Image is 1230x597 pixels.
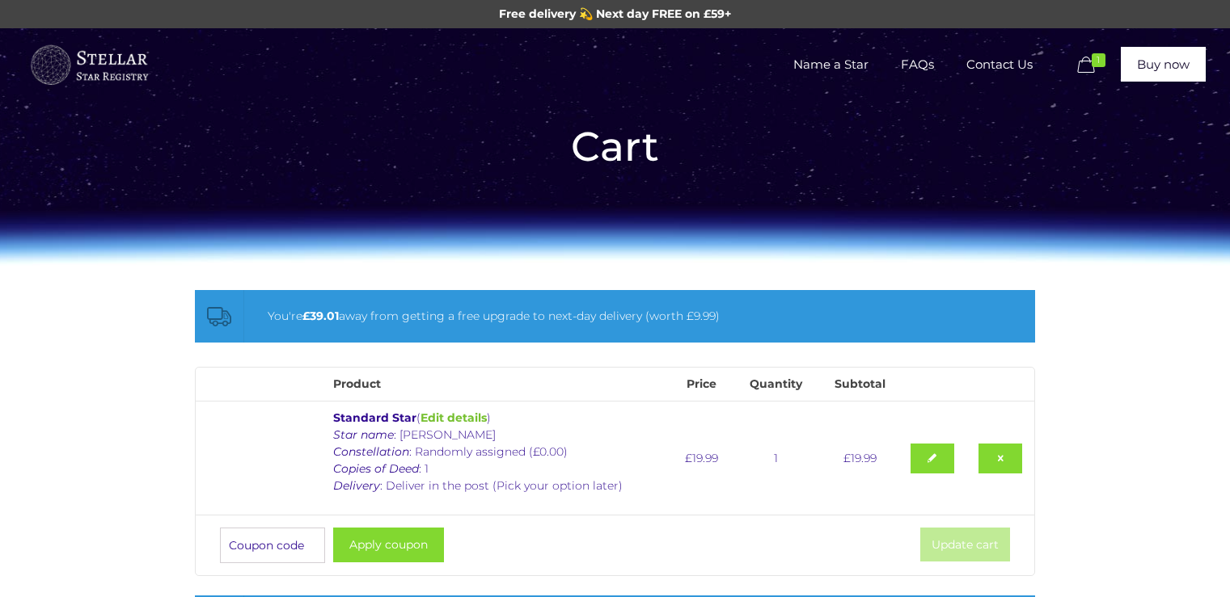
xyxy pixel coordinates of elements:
[325,401,674,515] td: ( )
[685,451,718,465] bdi: 19.99
[885,28,950,101] a: FAQs
[950,40,1049,89] span: Contact Us
[920,528,1010,561] button: Update cart
[333,427,394,442] i: Star name
[1092,53,1105,67] span: 1
[730,401,822,515] td: 1
[195,125,1035,169] h1: Cart
[220,528,325,563] input: Coupon code
[333,410,416,425] b: Standard Star
[822,368,898,401] th: Subtotal
[979,444,1022,473] a: Remove this item
[268,306,991,326] div: You're away from getting a free upgrade to next-day delivery (worth £9.99)
[685,451,692,465] span: £
[333,444,409,459] i: Constellation
[28,28,150,101] a: Buy a Star
[885,40,950,89] span: FAQs
[421,410,487,425] a: Edit details
[302,309,339,323] bdi: 39.01
[333,427,666,494] p: : [PERSON_NAME] : Randomly assigned (£0.00) : 1 : Deliver in the post (Pick your option later)
[333,478,380,493] i: Delivery
[1121,47,1206,82] a: Buy now
[730,368,822,401] th: Quantity
[777,40,885,89] span: Name a Star
[333,461,419,476] i: Copies of Deed
[674,368,730,401] th: Price
[28,41,150,90] img: buyastar-logo-transparent
[777,28,885,101] a: Name a Star
[950,28,1049,101] a: Contact Us
[499,6,731,21] span: Free delivery 💫 Next day FREE on £59+
[843,451,877,465] bdi: 19.99
[302,309,310,323] span: £
[333,528,444,562] button: Apply coupon
[325,368,674,401] th: Product
[1074,56,1113,75] a: 1
[843,451,851,465] span: £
